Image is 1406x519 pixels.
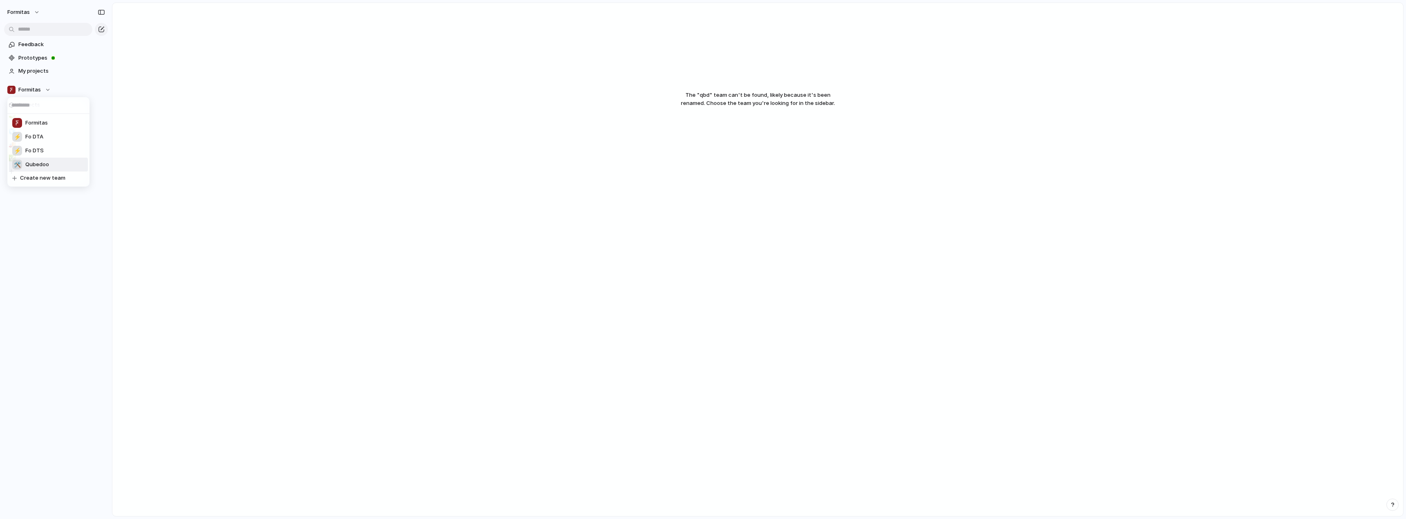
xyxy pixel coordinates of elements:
[12,146,22,156] div: ⚡
[12,160,22,169] div: 🛠️
[12,132,22,142] div: ⚡
[25,147,44,155] span: Fo DTS
[20,174,65,182] span: Create new team
[25,160,49,169] span: Qubedoo
[25,133,43,141] span: Fo DTA
[25,119,48,127] span: Formitas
